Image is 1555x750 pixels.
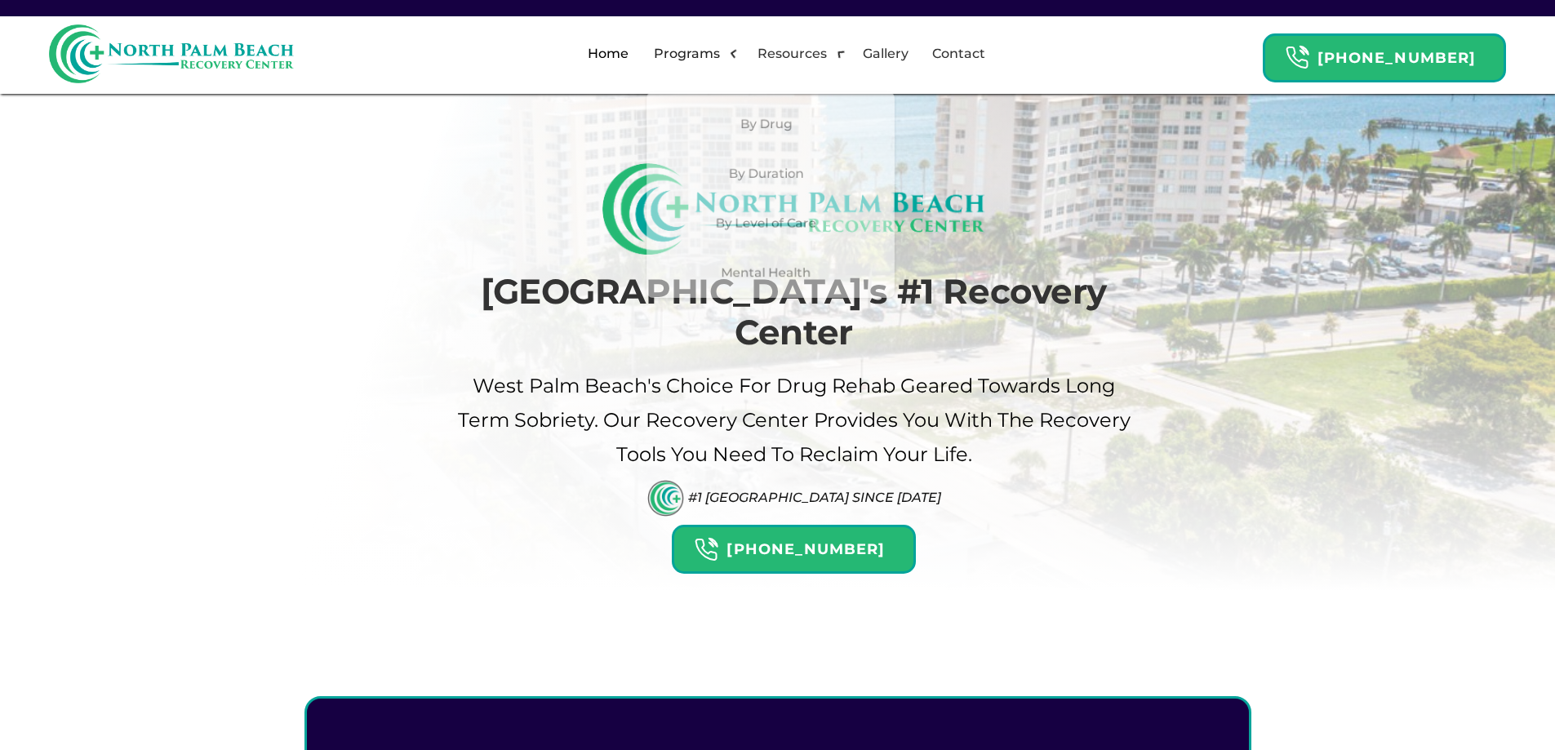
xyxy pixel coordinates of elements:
img: North Palm Beach Recovery Logo (Rectangle) [602,163,985,255]
img: Header Calendar Icons [694,537,718,562]
a: Header Calendar Icons[PHONE_NUMBER] [1263,25,1506,82]
a: Header Calendar Icons[PHONE_NUMBER] [672,517,915,574]
div: By Level of Care [647,198,895,248]
a: Contact [922,28,995,80]
div: By Duration [647,149,895,199]
div: Resources [753,44,831,64]
div: By Drug [647,100,895,149]
div: By Duration [656,165,876,184]
div: #1 [GEOGRAPHIC_DATA] Since [DATE] [688,490,941,505]
a: Gallery [853,28,918,80]
div: Programs [650,44,724,64]
strong: [PHONE_NUMBER] [1317,49,1476,67]
img: Header Calendar Icons [1285,45,1309,70]
h1: [GEOGRAPHIC_DATA]'s #1 Recovery Center [455,271,1133,353]
div: By Level of Care [656,214,876,233]
div: By Drug [656,115,876,134]
div: Resources [744,28,851,80]
a: Home [578,28,638,80]
div: Programs [640,28,744,80]
div: Mental Health [656,264,876,282]
div: Mental Health [647,248,895,298]
nav: Programs [647,91,895,297]
p: West palm beach's Choice For drug Rehab Geared Towards Long term sobriety. Our Recovery Center pr... [455,369,1133,472]
strong: [PHONE_NUMBER] [726,540,885,558]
